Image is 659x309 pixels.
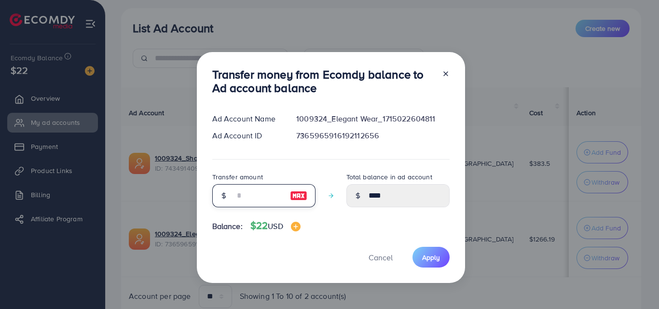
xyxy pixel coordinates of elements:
[212,67,434,95] h3: Transfer money from Ecomdy balance to Ad account balance
[290,190,307,202] img: image
[369,252,393,263] span: Cancel
[212,221,243,232] span: Balance:
[205,113,289,124] div: Ad Account Name
[291,222,301,231] img: image
[618,266,652,302] iframe: Chat
[346,172,432,182] label: Total balance in ad account
[288,113,457,124] div: 1009324_Elegant Wear_1715022604811
[422,253,440,262] span: Apply
[412,247,450,268] button: Apply
[288,130,457,141] div: 7365965916192112656
[250,220,301,232] h4: $22
[205,130,289,141] div: Ad Account ID
[212,172,263,182] label: Transfer amount
[357,247,405,268] button: Cancel
[268,221,283,231] span: USD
